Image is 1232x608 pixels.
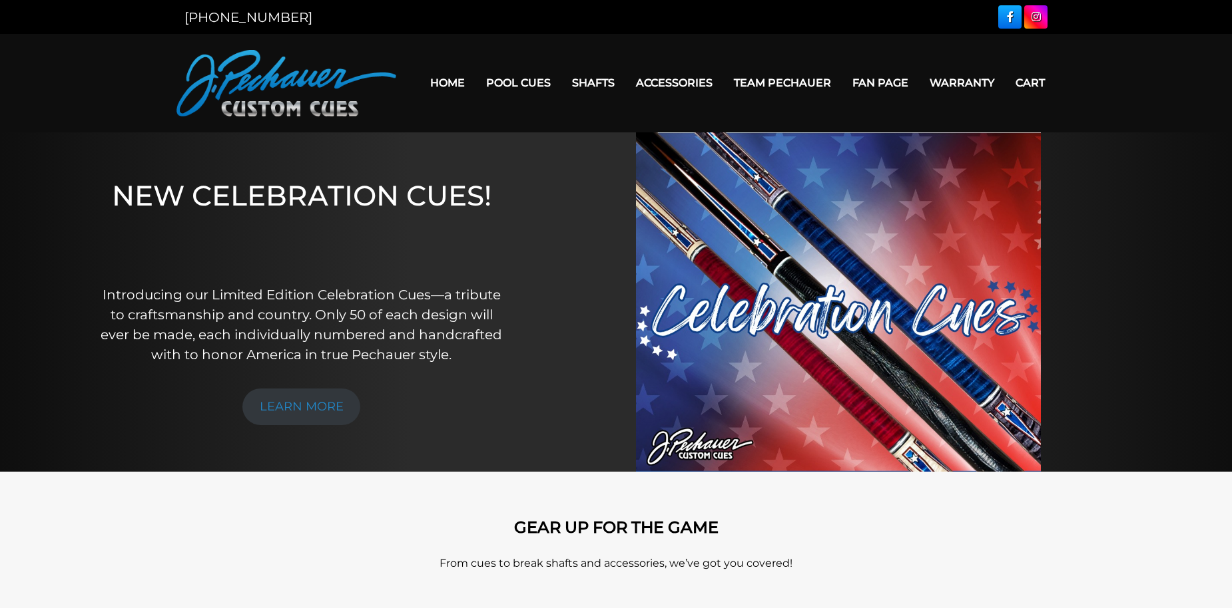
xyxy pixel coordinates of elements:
[99,179,504,266] h1: NEW CELEBRATION CUES!
[475,66,561,100] a: Pool Cues
[919,66,1005,100] a: Warranty
[176,50,396,116] img: Pechauer Custom Cues
[1005,66,1056,100] a: Cart
[236,555,996,571] p: From cues to break shafts and accessories, we’ve got you covered!
[184,9,312,25] a: [PHONE_NUMBER]
[561,66,625,100] a: Shafts
[420,66,475,100] a: Home
[514,518,719,537] strong: GEAR UP FOR THE GAME
[842,66,919,100] a: Fan Page
[99,285,504,365] p: Introducing our Limited Edition Celebration Cues—a tribute to craftsmanship and country. Only 50 ...
[242,388,361,425] a: LEARN MORE
[723,66,842,100] a: Team Pechauer
[625,66,723,100] a: Accessories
